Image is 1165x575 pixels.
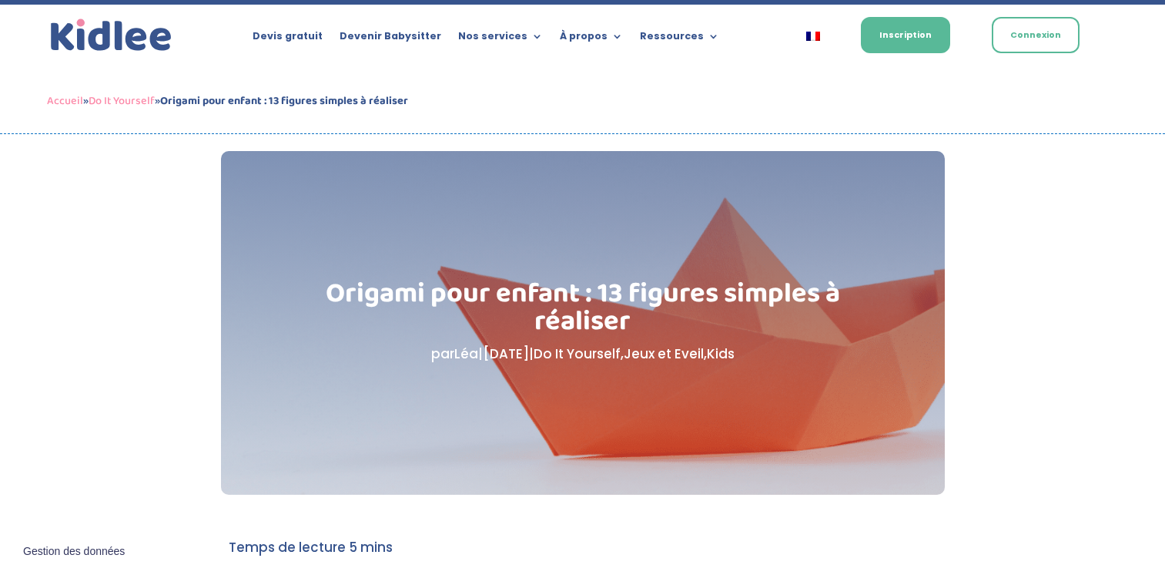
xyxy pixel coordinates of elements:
img: Français [806,32,820,41]
a: Jeux et Eveil [624,345,704,363]
a: Nos services [458,31,543,48]
a: Do It Yourself [89,92,155,110]
a: Devis gratuit [253,31,323,48]
a: Kidlee Logo [47,15,176,55]
a: Do It Yourself [534,345,621,363]
a: Léa [454,345,478,363]
a: Kids [707,345,735,363]
a: Connexion [992,17,1080,53]
span: » » [47,92,408,110]
img: logo_kidlee_bleu [47,15,176,55]
a: Ressources [640,31,719,48]
a: Inscription [861,17,950,53]
a: Accueil [47,92,83,110]
a: À propos [560,31,623,48]
a: Devenir Babysitter [340,31,441,48]
span: [DATE] [483,345,529,363]
p: par | | , , [298,343,867,365]
button: Gestion des données [14,536,134,568]
span: Gestion des données [23,545,125,559]
strong: Origami pour enfant : 13 figures simples à réaliser [160,92,408,110]
h1: Origami pour enfant : 13 figures simples à réaliser [298,280,867,343]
